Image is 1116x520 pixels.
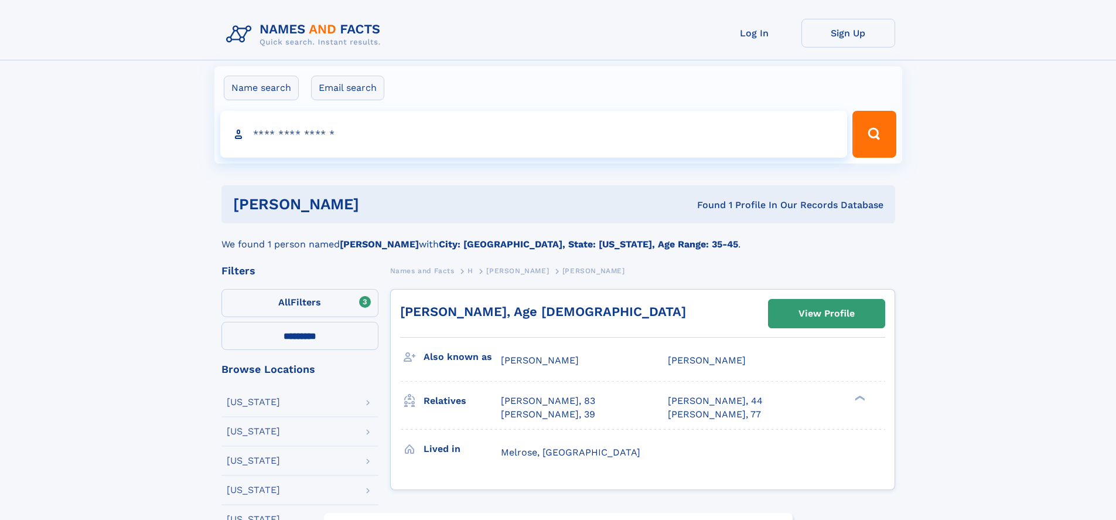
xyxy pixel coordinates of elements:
[227,485,280,495] div: [US_STATE]
[562,267,625,275] span: [PERSON_NAME]
[221,223,895,251] div: We found 1 person named with .
[311,76,384,100] label: Email search
[852,395,866,402] div: ❯
[708,19,801,47] a: Log In
[486,267,549,275] span: [PERSON_NAME]
[852,111,896,158] button: Search Button
[233,197,528,212] h1: [PERSON_NAME]
[220,111,848,158] input: search input
[769,300,885,328] a: View Profile
[668,395,763,407] a: [PERSON_NAME], 44
[801,19,895,47] a: Sign Up
[501,355,579,366] span: [PERSON_NAME]
[227,456,280,465] div: [US_STATE]
[390,263,455,278] a: Names and Facts
[221,266,378,276] div: Filters
[227,397,280,407] div: [US_STATE]
[501,408,595,421] a: [PERSON_NAME], 39
[340,239,419,250] b: [PERSON_NAME]
[668,355,746,366] span: [PERSON_NAME]
[467,267,473,275] span: H
[221,19,390,50] img: Logo Names and Facts
[424,391,501,411] h3: Relatives
[424,439,501,459] h3: Lived in
[528,199,883,212] div: Found 1 Profile In Our Records Database
[221,364,378,375] div: Browse Locations
[668,408,761,421] a: [PERSON_NAME], 77
[439,239,738,250] b: City: [GEOGRAPHIC_DATA], State: [US_STATE], Age Range: 35-45
[227,427,280,436] div: [US_STATE]
[224,76,299,100] label: Name search
[424,347,501,367] h3: Also known as
[278,297,291,308] span: All
[501,447,640,458] span: Melrose, [GEOGRAPHIC_DATA]
[400,304,686,319] a: [PERSON_NAME], Age [DEMOGRAPHIC_DATA]
[486,263,549,278] a: [PERSON_NAME]
[798,300,855,327] div: View Profile
[221,289,378,317] label: Filters
[501,395,595,407] a: [PERSON_NAME], 83
[467,263,473,278] a: H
